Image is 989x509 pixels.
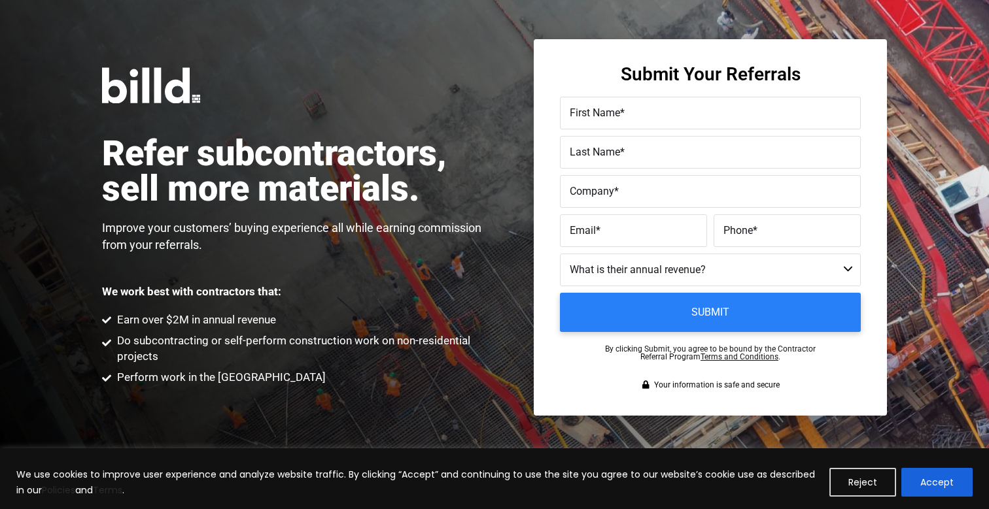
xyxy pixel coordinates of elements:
span: First Name [570,107,620,119]
button: Accept [901,468,973,497]
input: Submit [560,293,861,332]
a: Policies [42,484,75,497]
p: By clicking Submit, you agree to be bound by the Contractor Referral Program . [605,345,816,361]
h3: Submit Your Referrals [621,65,801,84]
p: We use cookies to improve user experience and analyze website traffic. By clicking “Accept” and c... [16,467,820,498]
span: Perform work in the [GEOGRAPHIC_DATA] [114,370,326,386]
span: Email [570,224,596,237]
h1: Refer subcontractors, sell more materials. [102,136,494,206]
span: Do subcontracting or self-perform construction work on non-residential projects [114,333,495,365]
span: Earn over $2M in annual revenue [114,312,276,328]
span: Phone [723,224,753,237]
a: Terms [93,484,122,497]
button: Reject [829,468,896,497]
span: Your information is safe and secure [651,380,780,389]
span: Company [570,185,614,197]
p: We work best with contractors that: [102,286,281,297]
p: Improve your customers’ buying experience all while earning commission from your referrals. [102,220,494,254]
a: Terms and Conditions [701,352,778,361]
span: Last Name [570,146,620,158]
